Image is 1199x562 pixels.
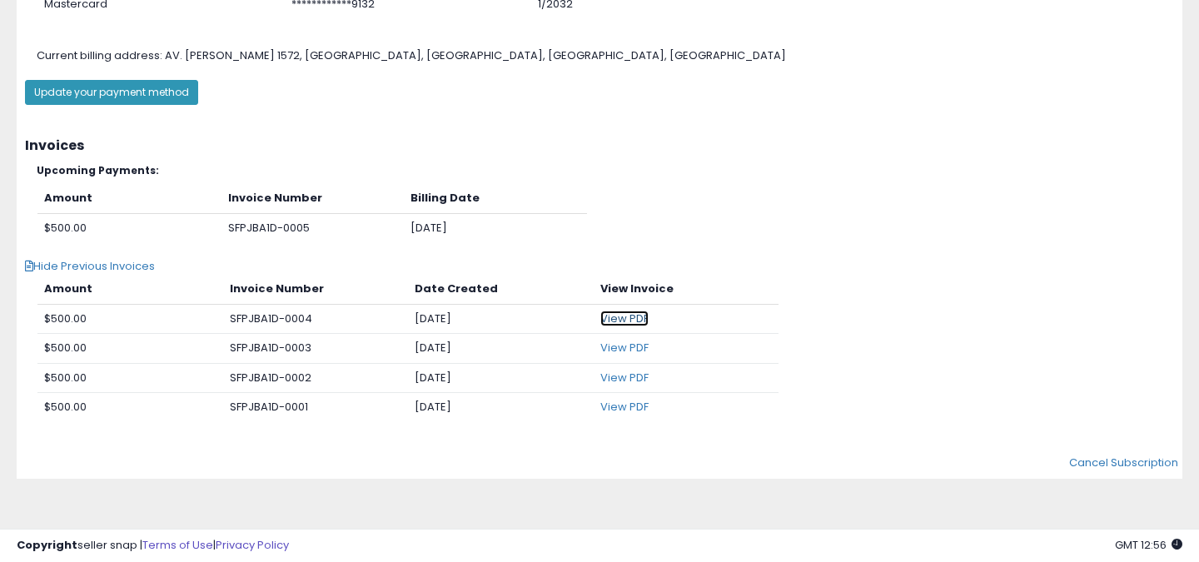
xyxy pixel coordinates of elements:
[408,393,594,422] td: [DATE]
[221,213,405,242] td: SFPJBA1D-0005
[24,48,1198,64] div: AV. [PERSON_NAME] 1572, [GEOGRAPHIC_DATA], [GEOGRAPHIC_DATA], [GEOGRAPHIC_DATA], [GEOGRAPHIC_DATA]
[37,184,221,213] th: Amount
[37,363,223,393] td: $500.00
[1069,455,1178,470] a: Cancel Subscription
[223,275,409,304] th: Invoice Number
[37,47,162,63] span: Current billing address:
[17,537,77,553] strong: Copyright
[221,184,405,213] th: Invoice Number
[37,393,223,422] td: $500.00
[600,399,649,415] a: View PDF
[1115,537,1182,553] span: 2025-10-10 12:56 GMT
[404,184,587,213] th: Billing Date
[37,334,223,364] td: $500.00
[223,334,409,364] td: SFPJBA1D-0003
[408,304,594,334] td: [DATE]
[37,304,223,334] td: $500.00
[404,213,587,242] td: [DATE]
[37,213,221,242] td: $500.00
[25,80,198,105] button: Update your payment method
[594,275,779,304] th: View Invoice
[408,334,594,364] td: [DATE]
[600,311,649,326] a: View PDF
[216,537,289,553] a: Privacy Policy
[142,537,213,553] a: Terms of Use
[600,340,649,356] a: View PDF
[17,538,289,554] div: seller snap | |
[37,275,223,304] th: Amount
[25,258,155,274] span: Hide Previous Invoices
[223,304,409,334] td: SFPJBA1D-0004
[408,363,594,393] td: [DATE]
[408,275,594,304] th: Date Created
[223,393,409,422] td: SFPJBA1D-0001
[37,165,1174,176] h5: Upcoming Payments:
[223,363,409,393] td: SFPJBA1D-0002
[600,370,649,385] a: View PDF
[25,138,1174,153] h3: Invoices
